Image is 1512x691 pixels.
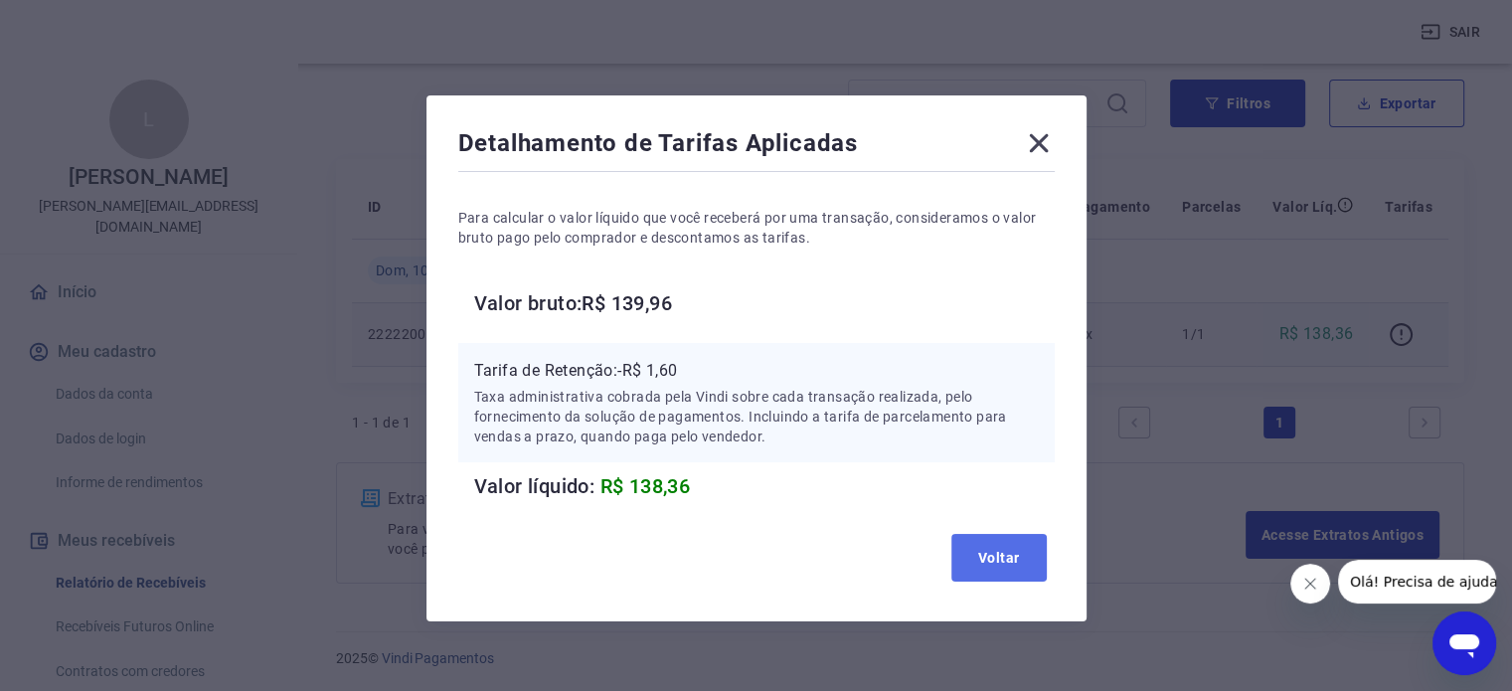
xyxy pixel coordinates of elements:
button: Voltar [951,534,1047,582]
iframe: Botão para abrir a janela de mensagens [1432,611,1496,675]
h6: Valor líquido: [474,470,1055,502]
p: Para calcular o valor líquido que você receberá por uma transação, consideramos o valor bruto pag... [458,208,1055,248]
iframe: Fechar mensagem [1290,564,1330,604]
h6: Valor bruto: R$ 139,96 [474,287,1055,319]
span: Olá! Precisa de ajuda? [12,14,167,30]
div: Detalhamento de Tarifas Aplicadas [458,127,1055,167]
p: Tarifa de Retenção: -R$ 1,60 [474,359,1039,383]
span: R$ 138,36 [600,474,691,498]
p: Taxa administrativa cobrada pela Vindi sobre cada transação realizada, pelo fornecimento da soluç... [474,387,1039,446]
iframe: Mensagem da empresa [1338,560,1496,604]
